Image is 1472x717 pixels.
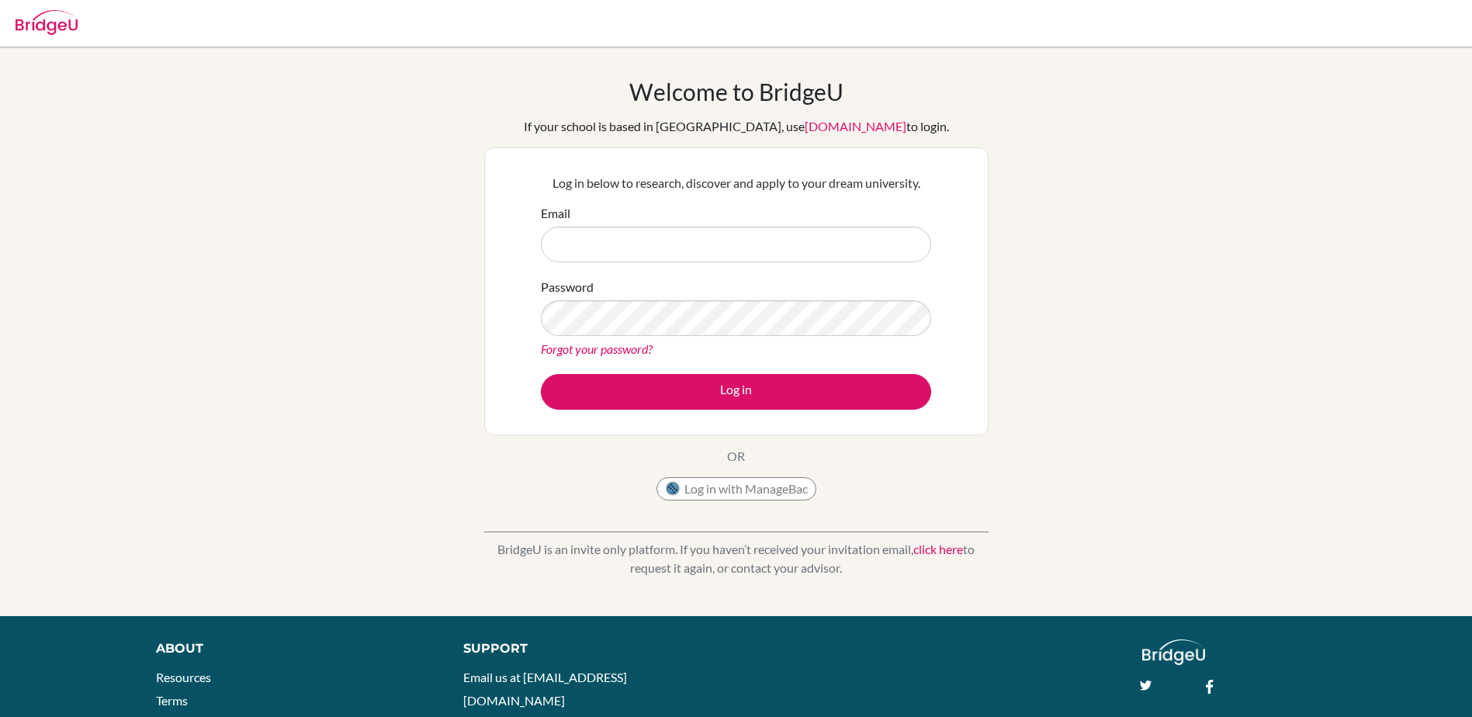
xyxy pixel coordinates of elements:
[541,278,594,296] label: Password
[913,542,963,556] a: click here
[463,670,627,708] a: Email us at [EMAIL_ADDRESS][DOMAIN_NAME]
[805,119,906,133] a: [DOMAIN_NAME]
[16,10,78,35] img: Bridge-U
[156,670,211,684] a: Resources
[156,639,428,658] div: About
[727,447,745,466] p: OR
[541,374,931,410] button: Log in
[656,477,816,501] button: Log in with ManageBac
[629,78,843,106] h1: Welcome to BridgeU
[541,204,570,223] label: Email
[524,117,949,136] div: If your school is based in [GEOGRAPHIC_DATA], use to login.
[541,341,653,356] a: Forgot your password?
[463,639,718,658] div: Support
[541,174,931,192] p: Log in below to research, discover and apply to your dream university.
[484,540,989,577] p: BridgeU is an invite only platform. If you haven’t received your invitation email, to request it ...
[156,693,188,708] a: Terms
[1142,639,1205,665] img: logo_white@2x-f4f0deed5e89b7ecb1c2cc34c3e3d731f90f0f143d5ea2071677605dd97b5244.png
